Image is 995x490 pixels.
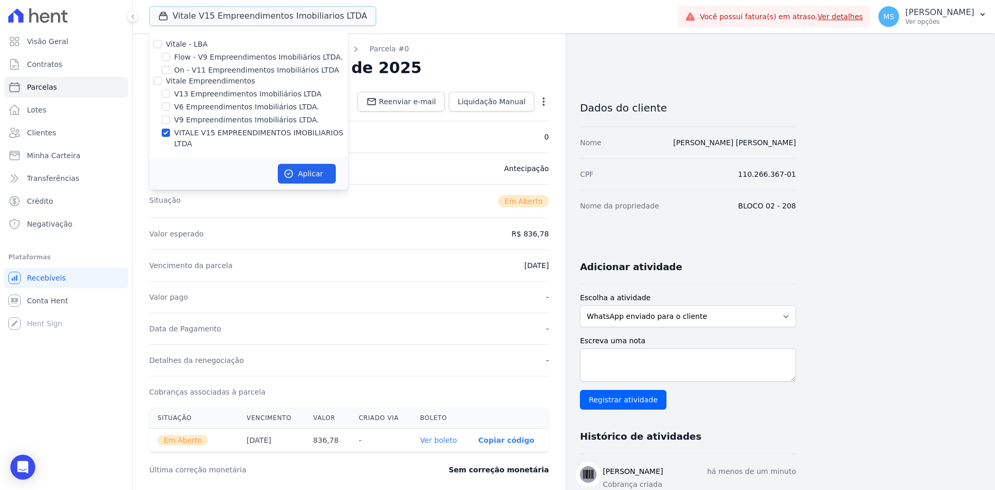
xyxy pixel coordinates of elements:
dt: CPF [580,169,593,179]
span: Lotes [27,105,47,115]
a: Visão Geral [4,31,128,52]
th: 836,78 [305,429,350,452]
div: Open Intercom Messenger [10,455,35,480]
a: Reenviar e-mail [358,92,445,111]
label: V13 Empreendimentos Imobiliários LTDA [174,89,321,100]
th: Criado via [350,408,411,429]
dt: Situação [149,195,181,207]
a: Negativação [4,214,128,234]
button: Aplicar [278,164,336,184]
a: Transferências [4,168,128,189]
a: Parcelas [4,77,128,97]
dt: Valor esperado [149,229,204,239]
th: Vencimento [238,408,305,429]
label: Vitale Empreendimentos [166,77,255,85]
h3: Adicionar atividade [580,261,682,273]
a: Ver boleto [420,436,457,444]
h3: Dados do cliente [580,102,796,114]
label: Escreva uma nota [580,335,796,346]
h3: [PERSON_NAME] [603,466,663,477]
button: Vitale V15 Empreendimentos Imobiliarios LTDA [149,6,376,26]
span: MS [884,13,894,20]
dd: - [546,355,549,366]
a: Parcela #0 [369,44,409,54]
th: Situação [149,408,238,429]
span: Em Aberto [498,195,549,207]
dd: - [546,292,549,302]
dd: Antecipação [504,163,549,174]
h3: Histórico de atividades [580,430,701,443]
button: Copiar código [478,436,534,444]
span: Parcelas [27,82,57,92]
button: MS [PERSON_NAME] Ver opções [870,2,995,31]
div: Plataformas [8,251,124,263]
span: Contratos [27,59,62,69]
th: [DATE] [238,429,305,452]
dd: R$ 836,78 [511,229,549,239]
input: Registrar atividade [580,390,666,410]
p: Cobrança criada [603,479,796,490]
label: V6 Empreendimentos Imobiliários LTDA. [174,102,319,113]
a: Minha Carteira [4,145,128,166]
th: - [350,429,411,452]
label: V9 Empreendimentos Imobiliários LTDA. [174,115,319,125]
p: há menos de um minuto [707,466,796,477]
dd: 0 [544,132,549,142]
span: Transferências [27,173,79,184]
dd: [DATE] [524,260,549,271]
dt: Nome da propriedade [580,201,659,211]
span: Reenviar e-mail [379,96,436,107]
span: Liquidação Manual [458,96,525,107]
span: Minha Carteira [27,150,80,161]
a: Clientes [4,122,128,143]
dt: Última correção monetária [149,465,386,475]
dt: Nome [580,137,601,148]
label: Vitale - LBA [166,40,208,48]
dd: BLOCO 02 - 208 [738,201,796,211]
a: Conta Hent [4,290,128,311]
a: Ver detalhes [818,12,863,21]
dd: Sem correção monetária [449,465,549,475]
p: Ver opções [905,18,974,26]
th: Boleto [412,408,470,429]
a: Recebíveis [4,268,128,288]
label: Flow - V9 Empreendimentos Imobiliários LTDA. [174,52,343,63]
label: Escolha a atividade [580,292,796,303]
span: Em Aberto [158,435,208,445]
span: Crédito [27,196,53,206]
dd: - [546,324,549,334]
dt: Cobranças associadas à parcela [149,387,265,397]
span: Visão Geral [27,36,68,47]
a: Liquidação Manual [449,92,534,111]
label: On - V11 Empreendimentos Imobiliários LTDA [174,65,339,76]
span: Você possui fatura(s) em atraso. [700,11,863,22]
span: Recebíveis [27,273,66,283]
dt: Data de Pagamento [149,324,221,334]
span: Clientes [27,128,56,138]
th: Valor [305,408,350,429]
span: Conta Hent [27,296,68,306]
dt: Valor pago [149,292,188,302]
dt: Vencimento da parcela [149,260,233,271]
dd: 110.266.367-01 [738,169,796,179]
label: VITALE V15 EMPREENDIMENTOS IMOBILIARIOS LTDA [174,128,348,149]
a: Crédito [4,191,128,212]
p: [PERSON_NAME] [905,7,974,18]
span: Negativação [27,219,73,229]
a: Contratos [4,54,128,75]
dt: Detalhes da renegociação [149,355,244,366]
nav: Breadcrumb [149,44,549,54]
a: Lotes [4,100,128,120]
a: [PERSON_NAME] [PERSON_NAME] [673,138,796,147]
